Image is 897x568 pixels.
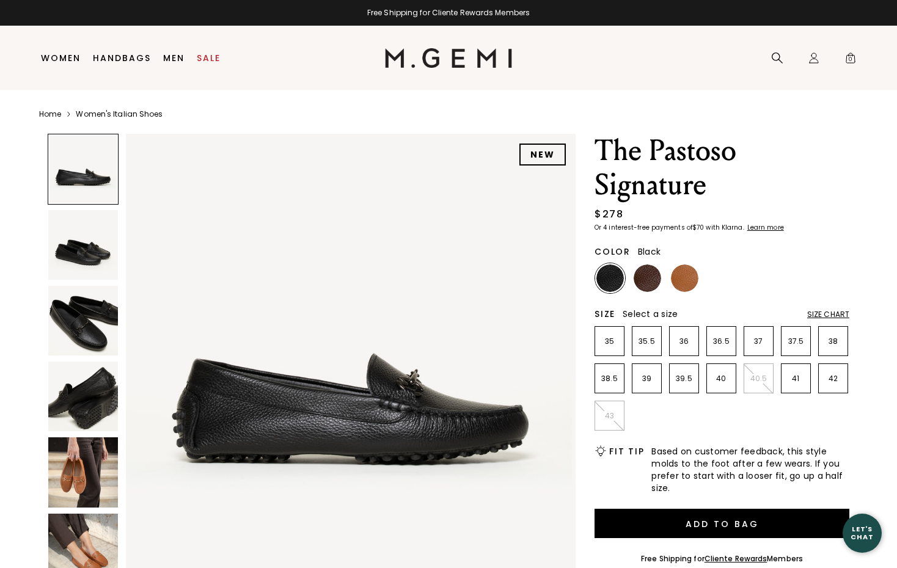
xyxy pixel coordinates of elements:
[623,308,678,320] span: Select a size
[39,109,61,119] a: Home
[76,109,163,119] a: Women's Italian Shoes
[651,445,849,494] span: Based on customer feedback, this style molds to the foot after a few wears. If you prefer to star...
[385,48,513,68] img: M.Gemi
[638,246,661,258] span: Black
[707,337,736,346] p: 36.5
[782,337,810,346] p: 37.5
[641,554,803,564] div: Free Shipping for Members
[706,223,745,232] klarna-placement-style-body: with Klarna
[744,374,773,384] p: 40.5
[670,374,698,384] p: 39.5
[819,337,848,346] p: 38
[595,374,624,384] p: 38.5
[670,337,698,346] p: 36
[48,362,118,431] img: The Pastoso Signature
[48,286,118,355] img: The Pastoso Signature
[519,144,566,166] div: NEW
[844,54,857,67] span: 0
[197,53,221,63] a: Sale
[595,207,623,222] div: $278
[595,411,624,421] p: 43
[782,374,810,384] p: 41
[746,224,784,231] a: Learn more
[705,553,767,564] a: Cliente Rewards
[595,509,849,538] button: Add to Bag
[609,446,644,456] h2: Fit Tip
[595,247,631,257] h2: Color
[41,53,81,63] a: Women
[595,337,624,346] p: 35
[819,374,848,384] p: 42
[93,53,151,63] a: Handbags
[843,525,882,541] div: Let's Chat
[48,437,118,507] img: The Pastoso Signature
[163,53,185,63] a: Men
[632,374,661,384] p: 39
[744,337,773,346] p: 37
[632,337,661,346] p: 35.5
[692,223,704,232] klarna-placement-style-amount: $70
[595,309,615,319] h2: Size
[807,310,849,319] div: Size Chart
[671,264,698,292] img: Tan
[596,264,624,292] img: Black
[634,264,661,292] img: Chocolate
[48,210,118,280] img: The Pastoso Signature
[595,223,692,232] klarna-placement-style-body: Or 4 interest-free payments of
[707,374,736,384] p: 40
[747,223,784,232] klarna-placement-style-cta: Learn more
[595,134,849,202] h1: The Pastoso Signature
